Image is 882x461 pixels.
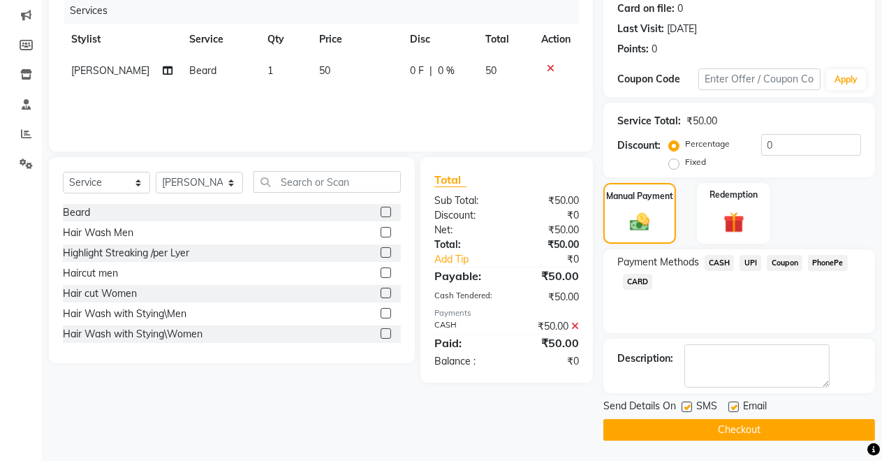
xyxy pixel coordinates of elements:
[424,208,506,223] div: Discount:
[63,266,118,281] div: Haircut men
[685,138,730,150] label: Percentage
[506,290,589,305] div: ₹50.00
[705,255,735,271] span: CASH
[253,171,401,193] input: Search or Scan
[808,255,848,271] span: PhonePe
[506,268,589,284] div: ₹50.00
[63,327,203,342] div: Hair Wash with Stying\Women
[424,223,506,237] div: Net:
[624,211,656,233] img: _cash.svg
[434,307,579,319] div: Payments
[698,68,821,90] input: Enter Offer / Coupon Code
[506,193,589,208] div: ₹50.00
[63,246,189,261] div: Highlight Streaking /per Lyer
[606,190,673,203] label: Manual Payment
[617,22,664,36] div: Last Visit:
[617,351,673,366] div: Description:
[259,24,311,55] th: Qty
[696,399,717,416] span: SMS
[424,319,506,334] div: CASH
[438,64,455,78] span: 0 %
[685,156,706,168] label: Fixed
[617,138,661,153] div: Discount:
[434,173,466,187] span: Total
[181,24,259,55] th: Service
[617,42,649,57] div: Points:
[603,399,676,416] span: Send Details On
[267,64,273,77] span: 1
[63,24,181,55] th: Stylist
[710,189,758,201] label: Redemption
[424,237,506,252] div: Total:
[424,354,506,369] div: Balance :
[617,255,699,270] span: Payment Methods
[424,290,506,305] div: Cash Tendered:
[617,114,681,129] div: Service Total:
[410,64,424,78] span: 0 F
[189,64,216,77] span: Beard
[623,274,653,290] span: CARD
[506,237,589,252] div: ₹50.00
[429,64,432,78] span: |
[63,307,186,321] div: Hair Wash with Stying\Men
[826,69,866,90] button: Apply
[424,252,520,267] a: Add Tip
[686,114,717,129] div: ₹50.00
[63,205,90,220] div: Beard
[424,335,506,351] div: Paid:
[485,64,497,77] span: 50
[617,72,698,87] div: Coupon Code
[506,335,589,351] div: ₹50.00
[311,24,402,55] th: Price
[319,64,330,77] span: 50
[603,419,875,441] button: Checkout
[424,193,506,208] div: Sub Total:
[740,255,761,271] span: UPI
[402,24,477,55] th: Disc
[424,268,506,284] div: Payable:
[506,319,589,334] div: ₹50.00
[667,22,697,36] div: [DATE]
[717,210,751,235] img: _gift.svg
[533,24,579,55] th: Action
[506,208,589,223] div: ₹0
[63,226,133,240] div: Hair Wash Men
[477,24,532,55] th: Total
[677,1,683,16] div: 0
[506,354,589,369] div: ₹0
[520,252,589,267] div: ₹0
[743,399,767,416] span: Email
[71,64,149,77] span: [PERSON_NAME]
[652,42,657,57] div: 0
[767,255,802,271] span: Coupon
[506,223,589,237] div: ₹50.00
[617,1,675,16] div: Card on file:
[63,286,137,301] div: Hair cut Women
